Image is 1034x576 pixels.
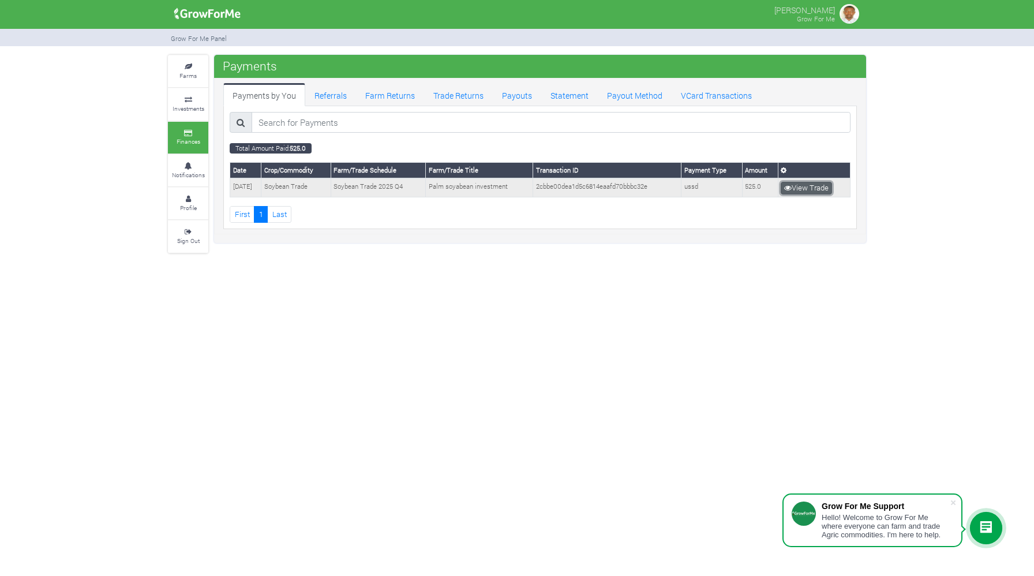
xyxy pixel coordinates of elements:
th: Transaction ID [533,163,681,178]
a: VCard Transactions [672,83,761,106]
td: [DATE] [230,178,261,197]
th: Farm/Trade Title [426,163,533,178]
img: growforme image [838,2,861,25]
th: Date [230,163,261,178]
p: [PERSON_NAME] [774,2,835,16]
a: Payout Method [598,83,672,106]
th: Payment Type [681,163,742,178]
small: Notifications [172,171,205,179]
td: Soybean Trade 2025 Q4 [331,178,426,197]
input: Search for Payments [252,112,851,133]
nav: Page Navigation [230,206,851,223]
a: Trade Returns [424,83,493,106]
b: 525.0 [290,144,306,152]
th: Crop/Commodity [261,163,331,178]
td: Soybean Trade [261,178,331,197]
small: Grow For Me Panel [171,34,227,43]
td: 2cbbe00dea1d5c6814eaafd70bbbc32e [533,178,681,197]
small: Sign Out [177,237,200,245]
a: Investments [168,88,208,120]
a: Sign Out [168,220,208,252]
small: Investments [173,104,204,113]
small: Finances [177,137,200,145]
a: Finances [168,122,208,154]
a: First [230,206,254,223]
td: 525.0 [742,178,778,197]
div: Grow For Me Support [822,502,950,511]
a: Payments by You [223,83,305,106]
a: Referrals [305,83,356,106]
small: Profile [180,204,197,212]
th: Amount [742,163,778,178]
th: Farm/Trade Schedule [331,163,426,178]
a: Statement [541,83,598,106]
small: Farms [179,72,197,80]
small: Grow For Me [797,14,835,23]
a: Payouts [493,83,541,106]
small: Total Amount Paid: [230,143,312,154]
td: Palm soyabean investment [426,178,533,197]
a: 1 [254,206,268,223]
span: Payments [220,54,280,77]
a: Farms [168,55,208,87]
a: View Trade [781,182,832,195]
a: Last [267,206,291,223]
a: Profile [168,188,208,219]
img: growforme image [170,2,245,25]
a: Farm Returns [356,83,424,106]
a: Notifications [168,155,208,186]
td: ussd [681,178,742,197]
div: Hello! Welcome to Grow For Me where everyone can farm and trade Agric commodities. I'm here to help. [822,513,950,539]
